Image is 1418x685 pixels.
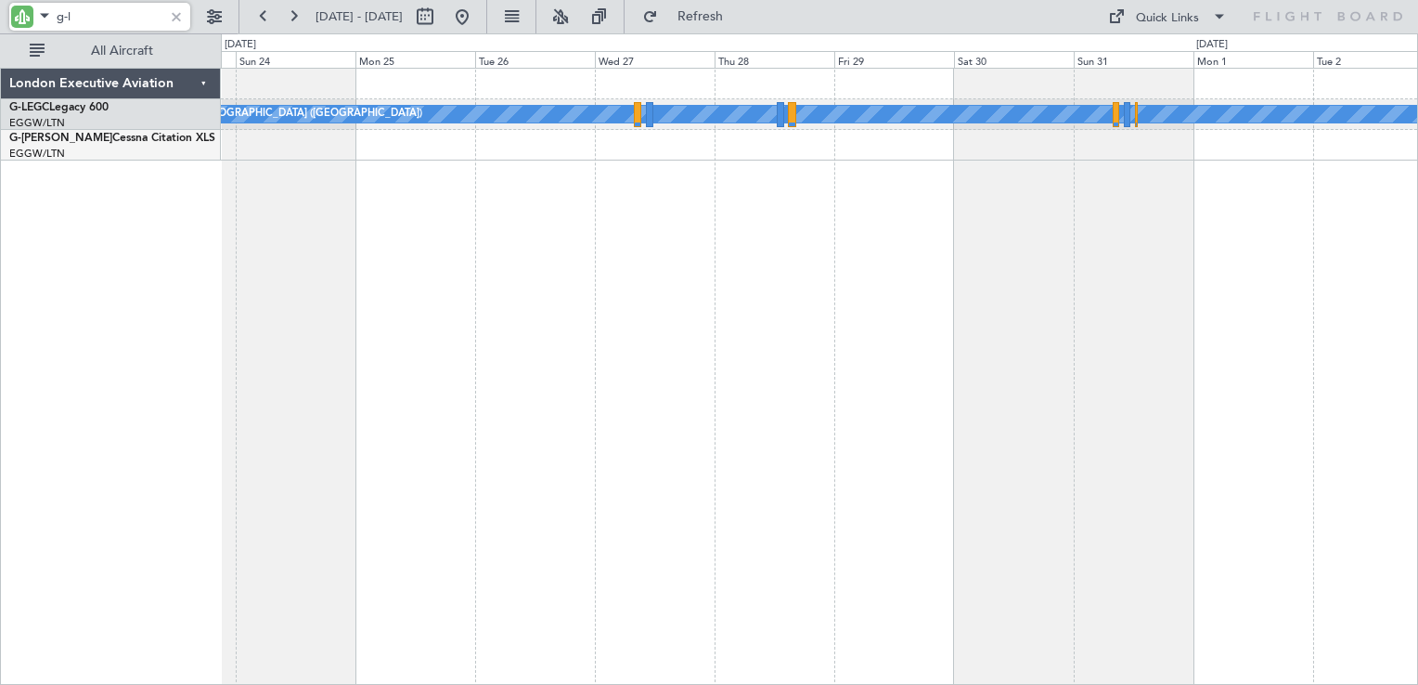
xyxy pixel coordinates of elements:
[48,45,196,58] span: All Aircraft
[1099,2,1236,32] button: Quick Links
[57,3,163,31] input: A/C (Reg. or Type)
[225,37,256,53] div: [DATE]
[1193,51,1313,68] div: Mon 1
[595,51,715,68] div: Wed 27
[316,8,403,25] span: [DATE] - [DATE]
[9,133,112,144] span: G-[PERSON_NAME]
[9,133,215,144] a: G-[PERSON_NAME]Cessna Citation XLS
[715,51,834,68] div: Thu 28
[954,51,1074,68] div: Sat 30
[834,51,954,68] div: Fri 29
[20,36,201,66] button: All Aircraft
[634,2,745,32] button: Refresh
[1196,37,1228,53] div: [DATE]
[475,51,595,68] div: Tue 26
[121,100,422,128] div: A/C Unavailable [GEOGRAPHIC_DATA] ([GEOGRAPHIC_DATA])
[9,116,65,130] a: EGGW/LTN
[9,102,109,113] a: G-LEGCLegacy 600
[662,10,740,23] span: Refresh
[1136,9,1199,28] div: Quick Links
[9,147,65,161] a: EGGW/LTN
[1074,51,1193,68] div: Sun 31
[355,51,475,68] div: Mon 25
[236,51,355,68] div: Sun 24
[9,102,49,113] span: G-LEGC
